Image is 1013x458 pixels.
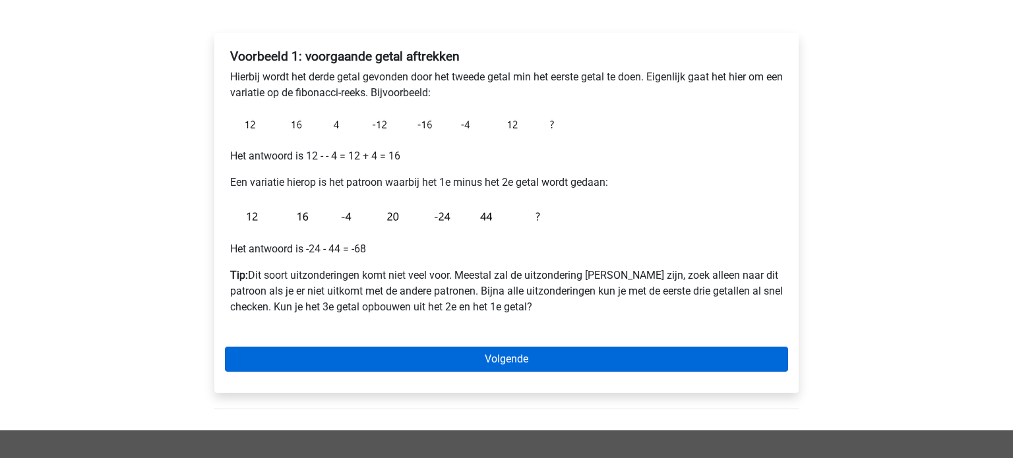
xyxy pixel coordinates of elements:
[230,49,460,64] b: Voorbeeld 1: voorgaande getal aftrekken
[230,201,560,231] img: Exceptions_example1_2.png
[230,175,783,190] p: Een variatie hierop is het patroon waarbij het 1e minus het 2e getal wordt gedaan:
[230,269,248,281] b: Tip:
[230,111,560,138] img: Exceptions_example_1.png
[225,347,788,372] a: Volgende
[230,268,783,315] p: Dit soort uitzonderingen komt niet veel voor. Meestal zal de uitzondering [PERSON_NAME] zijn, zoe...
[230,69,783,101] p: Hierbij wordt het derde getal gevonden door het tweede getal min het eerste getal te doen. Eigenl...
[230,241,783,257] p: Het antwoord is -24 - 44 = -68
[230,148,783,164] p: Het antwoord is 12 - - 4 = 12 + 4 = 16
